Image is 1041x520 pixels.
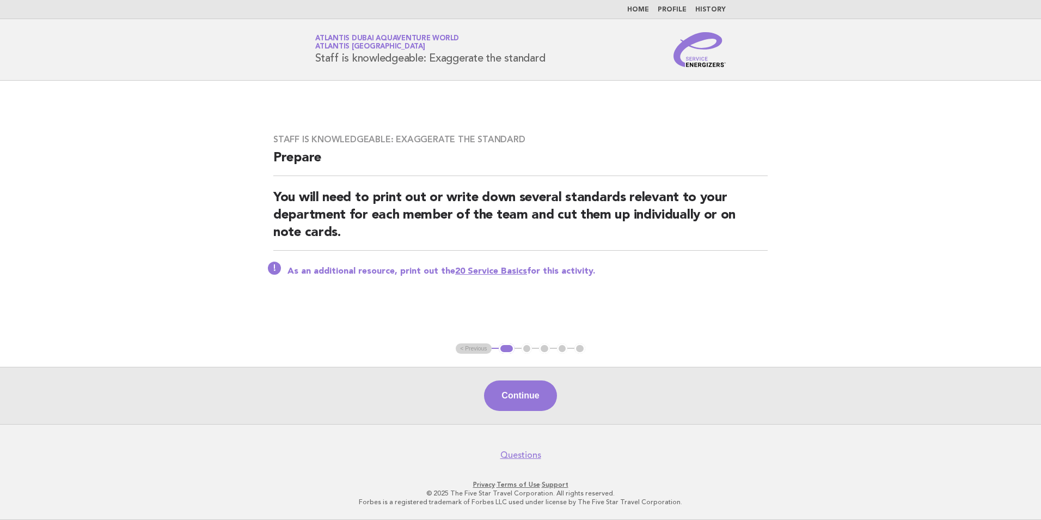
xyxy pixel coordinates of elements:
p: As an additional resource, print out the for this activity. [287,266,768,277]
button: 1 [499,343,515,354]
a: History [695,7,726,13]
h3: Staff is knowledgeable: Exaggerate the standard [273,134,768,145]
a: Support [542,481,568,488]
p: Forbes is a registered trademark of Forbes LLC used under license by The Five Star Travel Corpora... [187,498,854,506]
h2: You will need to print out or write down several standards relevant to your department for each m... [273,189,768,251]
a: 20 Service Basics [455,267,527,276]
a: Terms of Use [497,481,540,488]
a: Privacy [473,481,495,488]
a: Questions [500,450,541,461]
h2: Prepare [273,149,768,176]
p: © 2025 The Five Star Travel Corporation. All rights reserved. [187,489,854,498]
a: Atlantis Dubai Aquaventure WorldAtlantis [GEOGRAPHIC_DATA] [315,35,459,50]
a: Profile [658,7,687,13]
button: Continue [484,380,556,411]
span: Atlantis [GEOGRAPHIC_DATA] [315,44,425,51]
p: · · [187,480,854,489]
h1: Staff is knowledgeable: Exaggerate the standard [315,35,545,64]
a: Home [627,7,649,13]
img: Service Energizers [673,32,726,67]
